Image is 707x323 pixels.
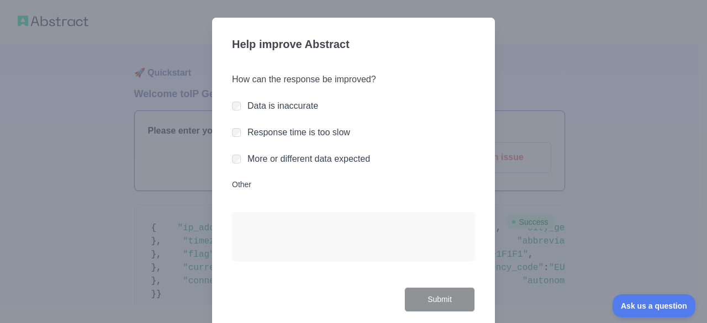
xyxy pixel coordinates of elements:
[404,287,475,312] button: Submit
[232,73,475,86] h3: How can the response be improved?
[247,101,318,110] label: Data is inaccurate
[247,154,370,163] label: More or different data expected
[232,179,475,190] label: Other
[613,294,696,317] iframe: Toggle Customer Support
[232,31,475,60] h3: Help improve Abstract
[247,128,350,137] label: Response time is too slow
